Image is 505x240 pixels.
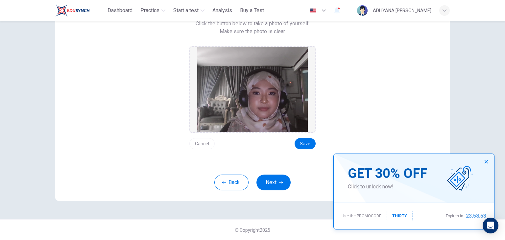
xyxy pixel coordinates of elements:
span: Analysis [212,7,232,14]
span: Start a test [173,7,199,14]
span: Expires in [446,212,463,220]
img: en [309,8,317,13]
span: GET 30% OFF [348,166,427,181]
a: ELTC logo [55,4,105,17]
button: Back [214,175,249,190]
div: Open Intercom Messenger [483,218,498,233]
span: THIRTY [392,212,407,220]
span: © Copyright 2025 [235,228,270,233]
button: Analysis [210,5,235,16]
span: Practice [140,7,159,14]
button: Next [256,175,291,190]
img: preview screemshot [197,47,308,132]
img: ELTC logo [55,4,90,17]
button: Cancel [189,138,215,149]
button: Buy a Test [237,5,267,16]
span: Dashboard [108,7,132,14]
span: 23:58:53 [466,212,486,220]
button: Save [295,138,316,149]
button: Start a test [171,5,207,16]
span: Buy a Test [240,7,264,14]
span: Make sure the photo is clear. [220,28,286,36]
img: Profile picture [357,5,368,16]
div: ADLIYANA [PERSON_NAME] [373,7,431,14]
span: Click the button below to take a photo of yourself. [196,20,310,28]
span: Click to unlock now! [348,183,427,191]
button: Dashboard [105,5,135,16]
span: Use the PROMOCODE [342,212,381,220]
button: Practice [138,5,168,16]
